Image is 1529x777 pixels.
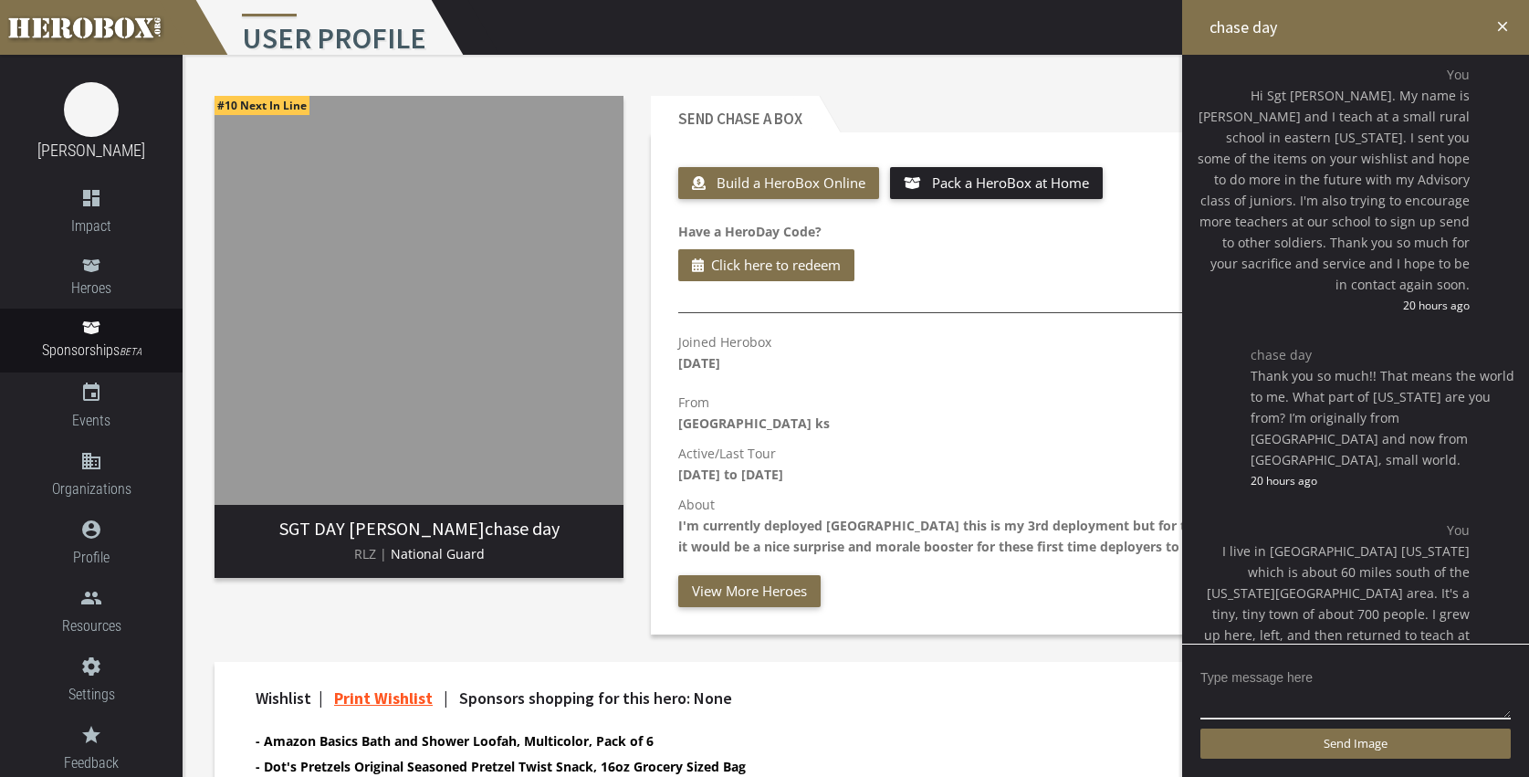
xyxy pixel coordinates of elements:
img: image [215,96,623,505]
p: About [678,494,1470,557]
img: image [1483,64,1520,100]
button: Pack a HeroBox at Home [890,167,1103,199]
img: image [64,82,119,137]
li: Amazon Basics Bath and Shower Loofah, Multicolor, Pack of 6 [256,730,1424,751]
button: Build a HeroBox Online [678,167,879,199]
p: From [678,392,1470,434]
b: - Amazon Basics Bath and Shower Loofah, Multicolor, Pack of 6 [256,732,654,750]
span: SGT DAY [PERSON_NAME] [279,517,485,540]
span: Thank you so much!! That means the world to me. What part of [US_STATE] are you from? I’m origina... [1251,365,1515,470]
span: 20 hours ago [1251,470,1515,491]
span: Pack a HeroBox at Home [932,173,1089,192]
b: - Dot's Pretzels Original Seasoned Pretzel Twist Snack, 16oz Grocery Sized Bag [256,758,746,775]
img: image [1483,520,1520,556]
h4: Wishlist [256,689,1424,708]
span: | [319,688,323,709]
span: You [1196,64,1470,85]
span: 20 hours ago [1196,295,1470,316]
span: I live in [GEOGRAPHIC_DATA] [US_STATE] which is about 60 miles south of the [US_STATE][GEOGRAPHIC... [1196,541,1470,667]
span: You [1196,520,1470,541]
i: close [1494,18,1511,35]
span: #10 Next In Line [215,96,309,115]
section: Send chase a Box [651,96,1497,635]
span: Sponsors shopping for this hero: None [459,688,732,709]
a: Print Wishlist [334,688,433,709]
b: [GEOGRAPHIC_DATA] ks [678,415,830,432]
b: [DATE] [678,354,720,372]
span: RLZ | [354,545,387,562]
b: [DATE] to [DATE] [678,466,783,483]
span: Hi Sgt [PERSON_NAME]. My name is [PERSON_NAME] and I teach at a small rural school in eastern [US... [1196,85,1470,295]
span: Click here to redeem [711,254,841,277]
a: [PERSON_NAME] [37,141,145,160]
span: National Guard [391,545,485,562]
button: Click here to redeem [678,249,854,281]
li: Dot's Pretzels Original Seasoned Pretzel Twist Snack, 16oz Grocery Sized Bag [256,756,1424,777]
span: chase day [1251,344,1515,365]
b: Have a HeroDay Code? [678,223,822,240]
span: | [444,688,448,709]
small: BETA [120,346,141,358]
h2: Send chase a Box [651,96,819,132]
button: View More Heroes [678,575,821,607]
p: Joined Herobox [678,331,771,373]
span: Send Image [1324,735,1388,751]
h3: chase day [229,519,609,539]
img: image [1200,344,1237,381]
b: I'm currently deployed [GEOGRAPHIC_DATA] this is my 3rd deployment but for the other guys in my t... [678,517,1457,555]
span: Build a HeroBox Online [717,173,865,192]
p: Active/Last Tour [678,443,1470,485]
